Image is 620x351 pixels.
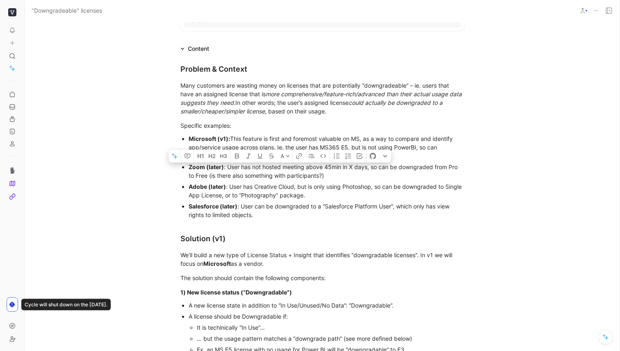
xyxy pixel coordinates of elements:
strong: 1) New license status (“Downgradable”) [180,289,292,296]
img: Viio [8,8,16,16]
strong: Salesforce (later) [189,203,237,210]
div: Content [188,44,209,54]
a: 🎙️ [7,165,18,176]
div: A license should be Downgradable if: [189,312,464,321]
em: more comprehensive/feature-rich/advanced than their actual usage data suggests they need. [180,91,463,106]
button: Viio [7,7,18,18]
div: : User has Creative Cloud, but is only using Photoshop, so can be downgraded to Single App Licens... [189,182,464,199]
div: We’ll build a new type of License Status + Insight that identifies “downgradable licenses”. In v1... [180,251,464,268]
div: 🎙️ [7,156,18,202]
div: It is techinically “In Use”… [197,323,464,332]
div: Content [177,44,212,54]
strong: Microsoft [203,260,231,267]
strong: Zoom (later) [189,163,224,170]
div: : User can be downgraded to a “Salesforce Platform User”, which only has view rights to limited o... [189,202,464,228]
strong: Microsoft (v1): [189,135,230,142]
div: Specific examples: [180,121,464,130]
div: Cycle will shut down on the [DATE]. [21,299,111,310]
div: This feature is first and foremost valuable on MS, as a way to compare and identify app/service u... [189,134,464,160]
div: Many customers are wasting money on licenses that are potentially “downgradeable” – ie. users tha... [180,81,464,115]
span: "Downgradeable" licenses [32,6,102,16]
div: A new license state in addition to “In Use/Unused/No Data”: “Downgradable”. [189,301,464,310]
div: Problem & Context [180,63,464,75]
div: : User has not hosted meeting above 45min in X days, so can be downgraded from Pro to Free (is th... [189,163,464,180]
div: The solution should contain the following components: [180,274,464,282]
div: … but the usage pattern matches a “downgrade path” (see more defined below) [197,334,464,343]
div: Solution (v1) [180,233,464,244]
strong: Adobe (later) [189,183,226,190]
img: 🎙️ [9,167,16,174]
